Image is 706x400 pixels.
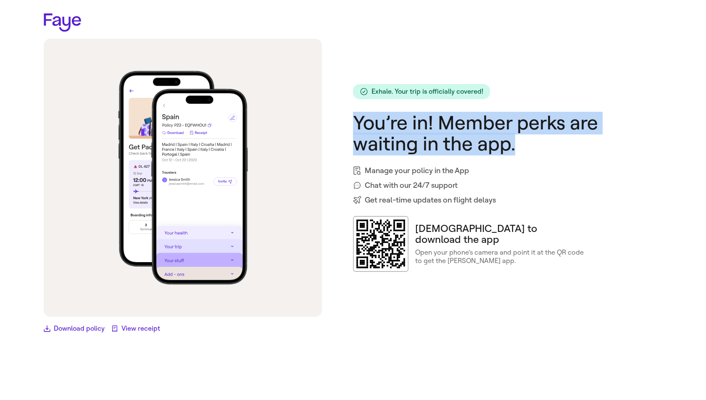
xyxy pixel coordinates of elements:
a: Download policy [44,324,105,334]
p: Open your phone’s camera and point it at the QR code to get the [PERSON_NAME] app. [415,248,585,264]
span: Get real-time updates on flight delays [365,195,496,206]
p: [DEMOGRAPHIC_DATA] to download the app [415,223,585,245]
p: Exhale. Your trip is officially covered! [371,87,483,95]
span: Manage your policy in the App [365,165,469,176]
span: Chat with our 24/7 support [365,180,458,191]
h1: You’re in! Member perks are waiting in the app. [353,113,662,155]
a: View receipt [111,324,160,334]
